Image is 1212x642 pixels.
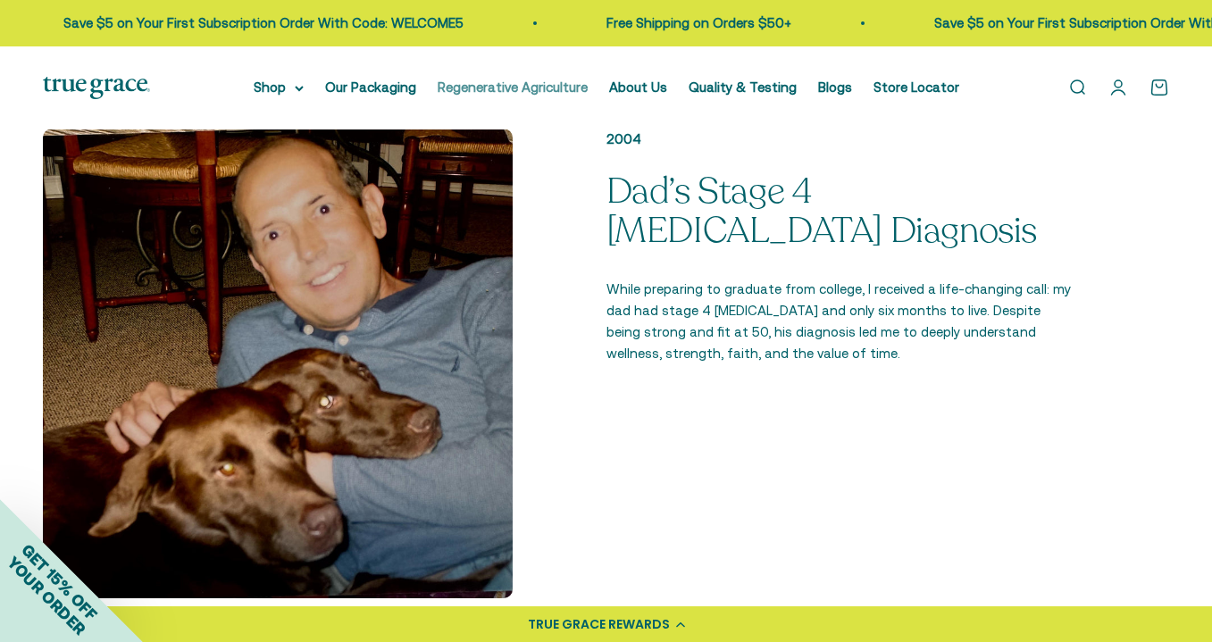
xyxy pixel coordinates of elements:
a: About Us [609,79,667,95]
summary: Shop [254,77,304,98]
p: Save $5 on Your First Subscription Order With Code: WELCOME5 [56,13,456,34]
a: Store Locator [873,79,959,95]
span: YOUR ORDER [4,553,89,638]
span: GET 15% OFF [18,540,101,623]
p: 2004 [606,129,1076,150]
a: Our Packaging [325,79,416,95]
a: Regenerative Agriculture [438,79,588,95]
a: Free Shipping on Orders $50+ [599,15,784,30]
a: Blogs [818,79,852,95]
p: While preparing to graduate from college, I received a life-changing call: my dad had stage 4 [ME... [606,279,1076,364]
div: TRUE GRACE REWARDS [528,615,670,634]
a: Quality & Testing [689,79,797,95]
p: Dad’s Stage 4 [MEDICAL_DATA] Diagnosis [606,171,1076,250]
